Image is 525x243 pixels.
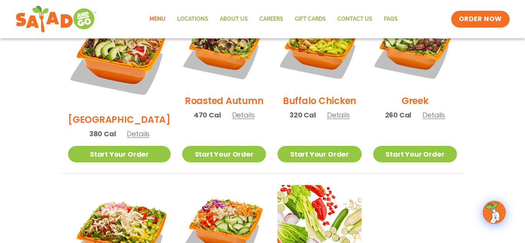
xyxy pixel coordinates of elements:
span: 470 Cal [194,110,221,120]
a: Start Your Order [277,146,361,162]
a: Start Your Order [373,146,457,162]
h2: Roasted Autumn [185,94,264,107]
img: Product photo for BBQ Ranch Salad [68,5,171,107]
a: FAQs [378,10,404,28]
span: 320 Cal [289,110,316,120]
h2: [GEOGRAPHIC_DATA] [68,113,171,126]
span: Details [327,110,350,120]
span: Details [232,110,255,120]
span: 380 Cal [89,129,116,139]
a: ORDER NOW [451,11,510,28]
img: wpChatIcon [483,202,505,223]
a: About Us [214,10,254,28]
a: Start Your Order [68,146,171,162]
a: Start Your Order [182,146,266,162]
nav: Menu [144,10,404,28]
span: 260 Cal [385,110,412,120]
h2: Buffalo Chicken [283,94,356,107]
a: Menu [144,10,171,28]
a: GIFT CARDS [289,10,332,28]
a: Locations [171,10,214,28]
span: ORDER NOW [459,15,502,24]
h2: Greek [402,94,429,107]
img: Product photo for Roasted Autumn Salad [182,5,266,88]
img: Product photo for Buffalo Chicken Salad [277,5,361,88]
a: Careers [254,10,289,28]
img: new-SAG-logo-768×292 [15,4,96,35]
span: Details [127,129,150,139]
a: Contact Us [332,10,378,28]
img: Product photo for Greek Salad [373,5,457,88]
span: Details [422,110,445,120]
